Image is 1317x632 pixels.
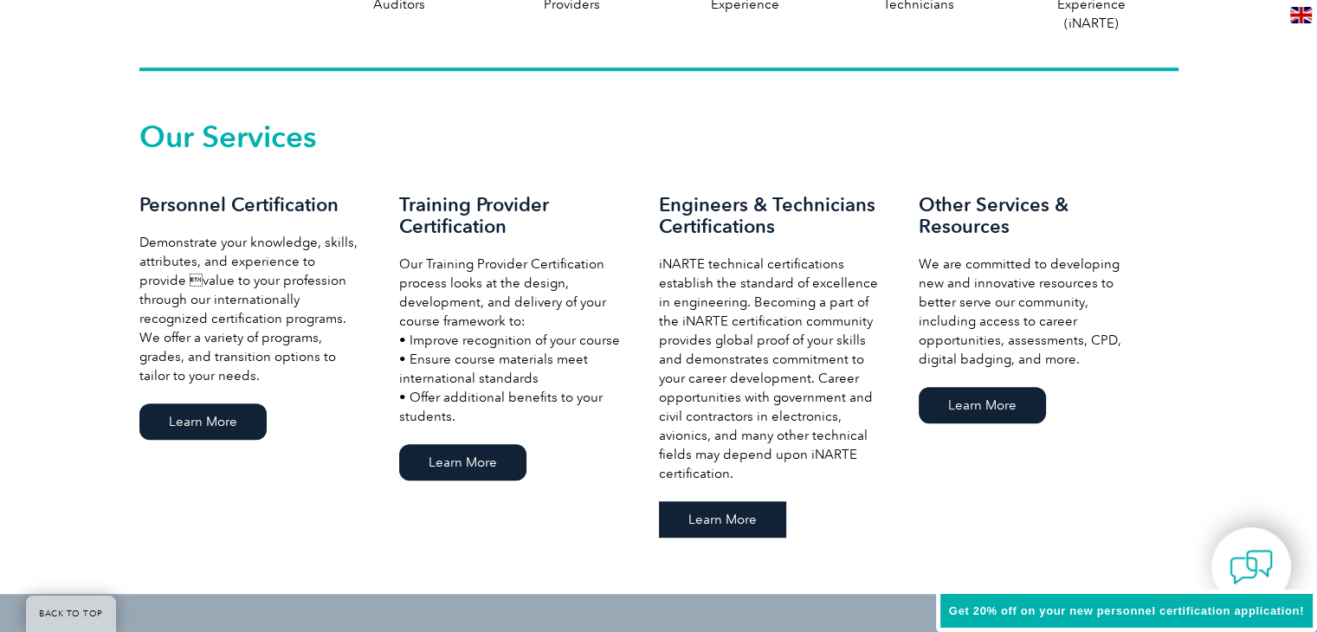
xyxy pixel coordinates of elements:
[399,444,526,480] a: Learn More
[1290,7,1312,23] img: en
[659,501,786,538] a: Learn More
[1230,545,1273,589] img: contact-chat.png
[139,403,267,440] a: Learn More
[399,194,624,237] h3: Training Provider Certification
[919,194,1144,237] h3: Other Services & Resources
[919,255,1144,369] p: We are committed to developing new and innovative resources to better serve our community, includ...
[919,387,1046,423] a: Learn More
[26,596,116,632] a: BACK TO TOP
[399,255,624,426] p: Our Training Provider Certification process looks at the design, development, and delivery of you...
[659,194,884,237] h3: Engineers & Technicians Certifications
[139,233,365,385] p: Demonstrate your knowledge, skills, attributes, and experience to provide value to your professi...
[139,123,1178,151] h2: Our Services
[659,255,884,483] p: iNARTE technical certifications establish the standard of excellence in engineering. Becoming a p...
[139,194,365,216] h3: Personnel Certification
[949,604,1304,617] span: Get 20% off on your new personnel certification application!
